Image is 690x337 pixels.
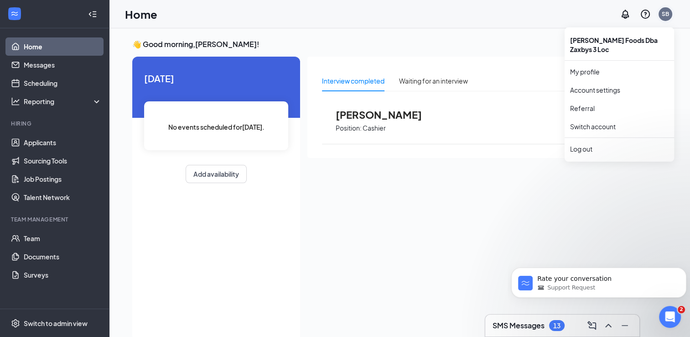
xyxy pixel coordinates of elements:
[125,6,157,22] h1: Home
[24,170,102,188] a: Job Postings
[585,318,599,333] button: ComposeMessage
[570,104,669,113] a: Referral
[617,318,632,333] button: Minimize
[570,122,616,131] a: Switch account
[11,120,100,127] div: Hiring
[565,31,674,58] div: [PERSON_NAME] Foods Dba Zaxbys 3 Loc
[88,10,97,19] svg: Collapse
[620,9,631,20] svg: Notifications
[570,144,669,153] div: Log out
[508,248,690,312] iframe: Intercom notifications message
[24,56,102,74] a: Messages
[24,37,102,56] a: Home
[619,320,630,331] svg: Minimize
[493,321,545,331] h3: SMS Messages
[363,124,386,132] p: Cashier
[570,85,669,95] a: Account settings
[24,188,102,206] a: Talent Network
[24,266,102,284] a: Surveys
[399,76,468,86] div: Waiting for an interview
[144,71,288,85] span: [DATE]
[24,133,102,152] a: Applicants
[186,165,247,183] button: Add availability
[11,97,20,106] svg: Analysis
[659,306,681,328] iframe: Intercom live chat
[24,229,102,247] a: Team
[11,216,100,223] div: Team Management
[553,322,560,330] div: 13
[11,319,20,328] svg: Settings
[662,10,669,18] div: SB
[678,306,685,313] span: 2
[601,318,616,333] button: ChevronUp
[640,9,651,20] svg: QuestionInfo
[24,152,102,170] a: Sourcing Tools
[570,67,669,76] a: My profile
[132,39,667,49] h3: 👋 Good morning, [PERSON_NAME] !
[586,320,597,331] svg: ComposeMessage
[336,124,362,132] p: Position:
[322,76,384,86] div: Interview completed
[603,320,614,331] svg: ChevronUp
[10,9,19,18] svg: WorkstreamLogo
[24,319,88,328] div: Switch to admin view
[24,97,102,106] div: Reporting
[24,247,102,266] a: Documents
[24,74,102,92] a: Scheduling
[336,109,436,121] span: [PERSON_NAME]
[168,122,265,132] span: No events scheduled for [DATE] .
